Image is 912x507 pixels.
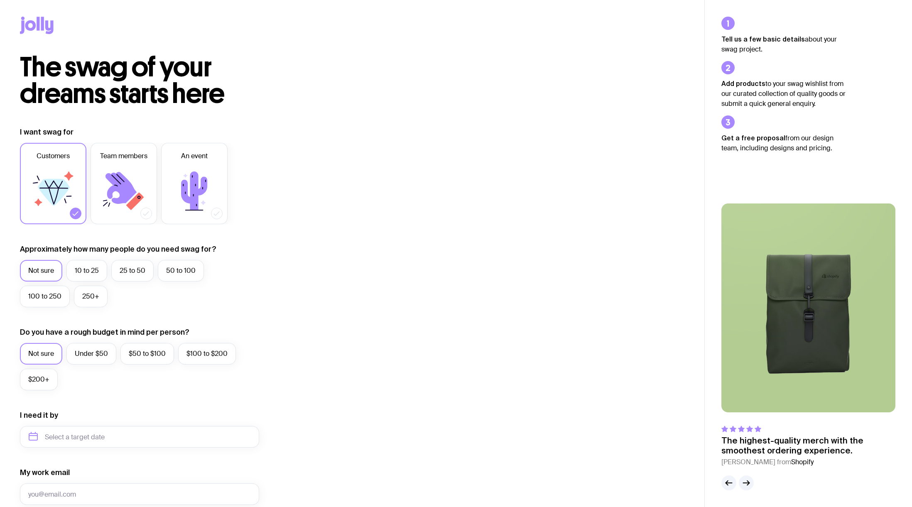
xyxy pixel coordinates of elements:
label: I need it by [20,410,58,420]
label: $200+ [20,369,58,390]
p: The highest-quality merch with the smoothest ordering experience. [721,436,895,456]
label: $100 to $200 [178,343,236,365]
label: Under $50 [66,343,116,365]
strong: Tell us a few basic details [721,35,805,43]
label: Approximately how many people do you need swag for? [20,244,216,254]
span: Customers [37,151,70,161]
span: Team members [100,151,147,161]
label: $50 to $100 [120,343,174,365]
p: about your swag project. [721,34,846,54]
label: 100 to 250 [20,286,70,307]
label: 10 to 25 [66,260,107,282]
input: Select a target date [20,426,259,448]
label: 50 to 100 [158,260,204,282]
span: The swag of your dreams starts here [20,51,225,110]
span: An event [181,151,208,161]
label: Not sure [20,260,62,282]
label: My work email [20,468,70,478]
input: you@email.com [20,483,259,505]
label: 250+ [74,286,108,307]
label: Do you have a rough budget in mind per person? [20,327,189,337]
label: I want swag for [20,127,74,137]
label: 25 to 50 [111,260,154,282]
p: to your swag wishlist from our curated collection of quality goods or submit a quick general enqu... [721,78,846,109]
strong: Add products [721,80,765,87]
span: Shopify [791,458,814,466]
strong: Get a free proposal [721,134,785,142]
cite: [PERSON_NAME] from [721,457,895,467]
label: Not sure [20,343,62,365]
p: from our design team, including designs and pricing. [721,133,846,153]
